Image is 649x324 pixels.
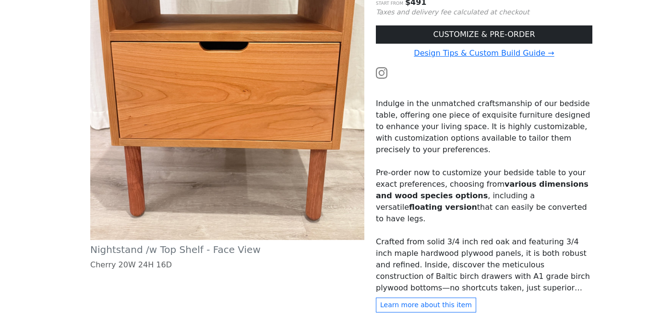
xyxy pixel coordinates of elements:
a: Design Tips & Custom Build Guide → [414,48,554,58]
small: Start from [376,1,403,6]
p: Indulge in the unmatched craftsmanship of our bedside table, offering one piece of exquisite furn... [376,98,592,156]
a: CUSTOMIZE & PRE-ORDER [376,25,592,44]
p: Cherry 20W 24H 16D [90,259,364,271]
h5: Nightstand /w Top Shelf - Face View [90,244,364,255]
button: Learn more about this item [376,298,476,312]
a: Watch the build video or pictures on Instagram [376,68,387,77]
strong: floating version [409,203,477,212]
small: Taxes and delivery fee calculated at checkout [376,8,529,16]
strong: various dimensions and wood species options [376,180,589,200]
p: Crafted from solid 3/4 inch red oak and featuring 3/4 inch maple hardwood plywood panels, it is b... [376,236,592,294]
p: Pre-order now to customize your bedside table to your exact preferences, choosing from , includin... [376,167,592,225]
